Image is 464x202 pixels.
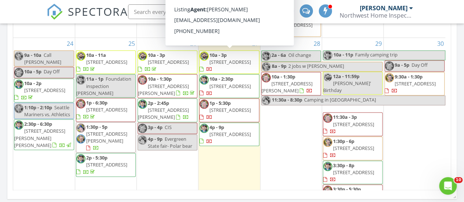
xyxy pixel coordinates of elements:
[333,51,354,60] span: 10a - 11p
[24,120,52,127] span: 2:30p - 6:30p
[271,62,287,71] span: 8a - 9p
[86,154,107,161] span: 2p - 5:30p
[138,99,189,120] a: 2p - 2:45p [STREET_ADDRESS][PERSON_NAME]
[209,75,233,82] span: 10a - 2:30p
[395,73,423,80] span: 9:30a - 1:30p
[47,10,128,25] a: SPECTORA
[323,80,371,93] span: [PERSON_NAME]’ Birthday
[323,136,383,160] a: 1:30p - 6p [STREET_ADDRESS]
[200,51,251,72] a: 10a - 3p [STREET_ADDRESS]
[262,62,271,71] img: greg.jpg
[360,4,408,12] div: [PERSON_NAME]
[138,75,147,84] img: tim_2.jpg
[340,12,413,19] div: Northwest Home Inspector
[374,38,383,49] a: Go to August 29, 2025
[68,4,128,19] span: SPECTORA
[323,51,332,60] img: jordan_5.jpg
[333,137,354,144] span: 1:30p - 6p
[323,162,332,171] img: jordan_5.jpg
[262,96,271,105] img: joe_4.jpg
[86,106,127,113] span: [STREET_ADDRESS]
[24,80,41,86] span: 10a - 2p
[200,124,251,144] a: 4p - 9p [STREET_ADDRESS]
[86,161,127,168] span: [STREET_ADDRESS]
[148,135,192,149] span: Evergreen State fair- Polar bear
[14,78,74,102] a: 10a - 2p [STREET_ADDRESS]
[138,51,147,60] img: rory_5.jpg
[200,124,209,133] img: jordan_5.jpg
[14,120,72,148] a: 2:30p - 6:30p [STREET_ADDRESS][PERSON_NAME][PERSON_NAME]
[138,99,147,109] img: jordan_5.jpg
[333,144,374,151] span: [STREET_ADDRESS]
[148,135,162,142] span: 4p - 9p
[86,123,127,151] a: 1:30p - 5p [STREET_ADDRESS][PERSON_NAME]
[333,73,359,79] span: 12a - 11:59p
[189,38,198,49] a: Go to August 26, 2025
[76,99,85,108] img: tim_2.jpg
[138,50,197,74] a: 10a - 3p [STREET_ADDRESS]
[127,38,136,49] a: Go to August 25, 2025
[14,104,23,113] img: jesse.jpg
[288,51,311,58] span: Oil change
[323,112,383,136] a: 11:30a - 3p [STREET_ADDRESS]
[76,154,85,163] img: jordan_5.jpg
[209,99,231,106] span: 1p - 5:30p
[148,58,189,65] span: [STREET_ADDRESS]
[76,51,127,72] a: 10a - 11a [STREET_ADDRESS]
[333,162,354,168] span: 3:30p - 8p
[86,130,127,144] span: [STREET_ADDRESS][PERSON_NAME]
[138,135,147,144] img: joe_4.jpg
[209,58,251,65] span: [STREET_ADDRESS]
[262,73,313,93] a: 10a - 1:30p [STREET_ADDRESS][PERSON_NAME]
[24,104,70,117] span: Seattle Mariners vs. Athletics
[24,87,65,93] span: [STREET_ADDRESS]
[138,124,147,133] img: tim_2.jpg
[323,162,374,182] a: 3:30p - 8p [STREET_ADDRESS]
[76,99,127,120] a: 1p - 6:30p [STREET_ADDRESS]
[14,80,65,100] a: 10a - 2p [STREET_ADDRESS]
[76,122,136,153] a: 1:30p - 5p [STREET_ADDRESS][PERSON_NAME]
[323,186,332,195] img: tim_2.jpg
[138,106,189,120] span: [STREET_ADDRESS][PERSON_NAME]
[385,73,394,82] img: greg.jpg
[333,113,357,120] span: 11:30a - 3p
[14,51,23,60] img: greg.jpg
[288,62,344,69] span: 2 jobs w [PERSON_NAME]
[76,51,85,60] img: rory_5.jpg
[271,51,286,58] span: 2a - 6a
[24,68,41,74] span: 10a - 5p
[199,122,259,146] a: 4p - 9p [STREET_ADDRESS]
[333,121,374,127] span: [STREET_ADDRESS]
[148,51,165,58] span: 10a - 3p
[209,106,251,113] span: [STREET_ADDRESS]
[262,80,313,93] span: [STREET_ADDRESS][PERSON_NAME]
[199,98,259,122] a: 1p - 5:30p [STREET_ADDRESS]
[200,99,251,120] a: 1p - 5:30p [STREET_ADDRESS]
[323,113,374,134] a: 11:30a - 3p [STREET_ADDRESS]
[200,75,209,84] img: jordan_5.jpg
[86,123,107,130] span: 1:30p - 5p
[44,68,60,74] span: Day Off
[209,82,251,89] span: [STREET_ADDRESS]
[271,73,295,80] span: 10a - 1:30p
[24,51,61,65] span: Call [PERSON_NAME]
[251,38,260,49] a: Go to August 27, 2025
[385,73,436,93] a: 9:30a - 1:30p [STREET_ADDRESS]
[138,74,197,98] a: 10a - 1:30p [STREET_ADDRESS][PERSON_NAME]
[385,61,394,70] img: tim_2.jpg
[262,51,271,60] img: jordan_5.jpg
[65,38,75,49] a: Go to August 24, 2025
[304,96,376,103] span: Camping in [GEOGRAPHIC_DATA]
[138,75,196,96] a: 10a - 1:30p [STREET_ADDRESS][PERSON_NAME]
[86,99,107,106] span: 1p - 6:30p
[200,51,209,60] img: rory_5.jpg
[384,72,445,96] a: 9:30a - 1:30p [STREET_ADDRESS]
[138,82,189,96] span: [STREET_ADDRESS][PERSON_NAME]
[86,75,103,82] span: 11a - 1p
[47,4,63,20] img: The Best Home Inspection Software - Spectora
[209,51,227,58] span: 10a - 3p
[262,14,313,34] a: 2:30p - 3:15p [STREET_ADDRESS]
[333,186,361,192] span: 3:30p - 5:30p
[355,51,398,58] span: Family camping trip
[436,38,445,49] a: Go to August 30, 2025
